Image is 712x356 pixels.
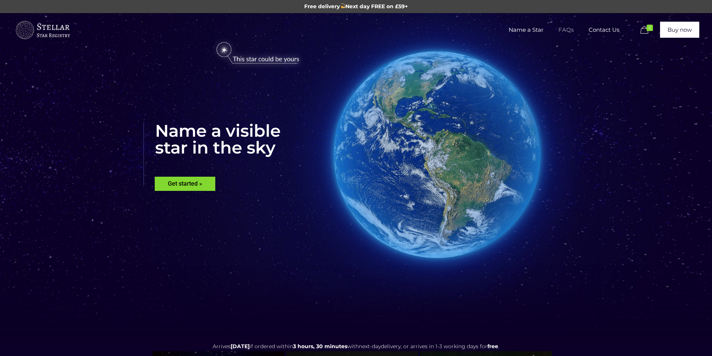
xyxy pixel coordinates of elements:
[647,25,653,31] span: 0
[304,3,408,10] span: Free delivery Next day FREE on £59+
[551,13,581,47] a: FAQs
[638,26,656,35] a: 0
[581,13,627,47] a: Contact Us
[501,19,551,41] span: Name a Star
[213,343,499,350] span: Arrives if ordered within with delivery, or arrives in 1-3 working days for .
[15,13,71,47] a: Buy a Star
[293,343,347,350] span: 3 hours, 30 minutes
[581,19,627,41] span: Contact Us
[144,122,281,186] rs-layer: Name a visible star in the sky
[359,343,381,350] span: next-day
[155,177,215,191] rs-layer: Get started »
[501,13,551,47] a: Name a Star
[231,343,250,350] span: [DATE]
[15,19,71,41] img: buyastar-logo-transparent
[207,38,309,68] img: star-could-be-yours.png
[551,19,581,41] span: FAQs
[660,22,699,38] a: Buy now
[340,3,345,9] img: 💫
[487,343,498,350] b: free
